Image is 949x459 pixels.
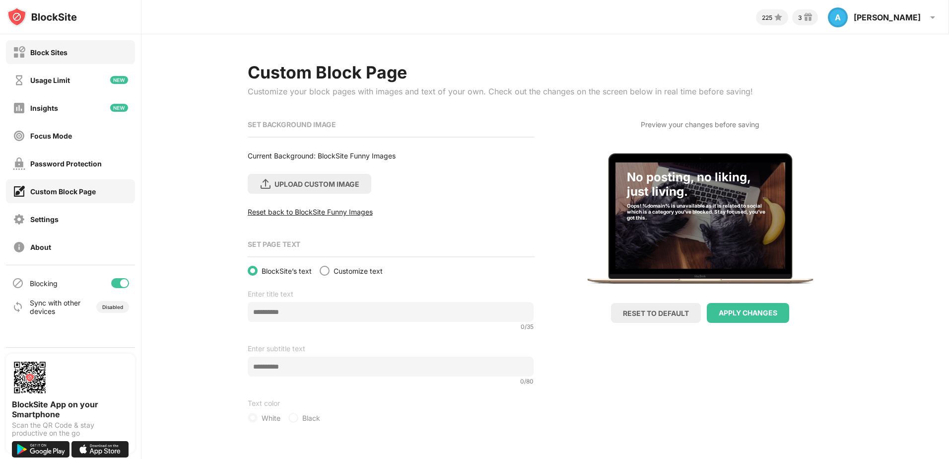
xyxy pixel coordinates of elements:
[262,414,280,422] span: White
[248,399,534,407] div: Text color
[248,240,534,248] div: SET PAGE TEXT
[772,11,784,23] img: points-small.svg
[334,267,383,275] span: Customize text
[248,62,753,82] div: Custom Block Page
[798,14,802,21] div: 3
[520,378,534,385] div: 0 / 80
[719,309,777,317] div: APPLY CHANGES
[13,213,25,226] img: settings-off.svg
[12,360,48,395] img: options-page-qr-code.png
[248,120,534,129] div: SET BACKGROUND IMAGE
[102,304,123,310] div: Disabled
[762,14,772,21] div: 225
[12,441,69,458] img: get-it-on-google-play.svg
[13,74,25,86] img: time-usage-off.svg
[12,421,129,437] div: Scan the QR Code & stay productive on the go
[615,162,785,269] img: category-socialNetworksAndOnlineCommunities-001.jpg
[110,104,128,112] img: new-icon.svg
[13,46,25,59] img: block-off.svg
[110,76,128,84] img: new-icon.svg
[627,203,774,221] div: Oops! %domain% is unavailable as it is related to social which is a category you've blocked. Stay...
[7,7,77,27] img: logo-blocksite.svg
[521,323,534,330] div: 0 / 35
[248,152,534,160] div: Current Background : BlockSite Funny Images
[302,414,320,422] span: Black
[71,441,129,458] img: download-on-the-app-store.svg
[30,279,58,288] div: Blocking
[12,399,129,419] div: BlockSite App on your Smartphone
[13,157,25,170] img: password-protection-off.svg
[274,180,359,188] div: UPLOAD CUSTOM IMAGE
[248,344,534,353] div: Enter subtitle text
[13,241,25,253] img: about-off.svg
[248,86,753,96] div: Customize your block pages with images and text of your own. Check out the changes on the screen ...
[30,243,51,251] div: About
[30,48,68,57] div: Block Sites
[30,76,70,84] div: Usage Limit
[12,277,24,289] img: blocking-icon.svg
[30,132,72,140] div: Focus Mode
[802,11,814,23] img: reward-small.svg
[828,7,848,27] div: A
[641,120,759,129] div: Preview your changes before saving
[13,102,25,114] img: insights-off.svg
[30,215,59,224] div: Settings
[262,267,312,275] span: BlockSite’s text
[854,12,921,22] div: [PERSON_NAME]
[30,159,102,168] div: Password Protection
[30,299,81,315] div: Sync with other devices
[30,187,96,196] div: Custom Block Page
[30,104,58,112] div: Insights
[248,208,534,216] div: Reset back to BlockSite Funny Images
[623,309,689,317] div: RESET TO DEFAULT
[13,185,25,198] img: customize-block-page-on.svg
[627,170,774,209] div: No posting, no liking, just living.
[13,130,25,142] img: focus-off.svg
[12,301,24,313] img: sync-icon.svg
[248,290,534,298] div: Enter title text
